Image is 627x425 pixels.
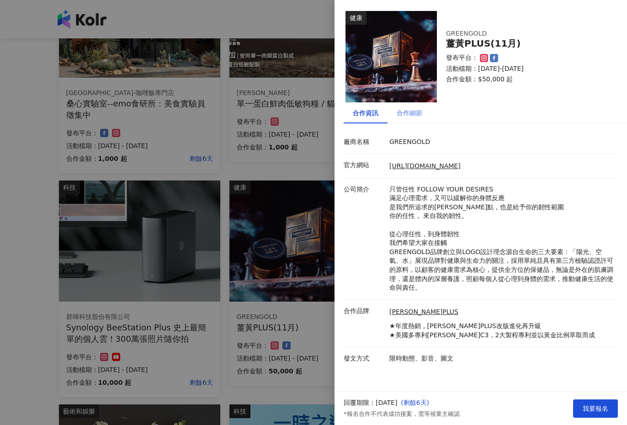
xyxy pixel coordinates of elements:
[446,64,607,74] p: 活動檔期：[DATE]-[DATE]
[344,138,385,147] p: 廠商名稱
[446,38,607,49] div: 薑黃PLUS(11月)
[573,399,618,418] button: 我要報名
[344,307,385,316] p: 合作品牌
[389,308,595,317] a: [PERSON_NAME]PLUS
[389,354,613,363] p: 限時動態、影音、圖文
[389,162,461,170] a: [URL][DOMAIN_NAME]
[389,322,595,340] p: ★年度熱銷，[PERSON_NAME]PLUS改版進化再升級 ★美國多專利[PERSON_NAME]C3，2大製程專利並以黃金比例萃取而成
[345,11,437,102] img: 薑黃PLUS
[344,185,385,194] p: 公司簡介
[389,138,613,147] p: GREENGOLD
[344,354,385,363] p: 發文方式
[389,185,613,292] p: 只管任性 FOLLOW YOUR DESIRES 滿足心理需求，又可以緩解你的身體反應 是我們所追求的[PERSON_NAME]點，也是給予你的韌性範圍 你的任性， 來自我的韌性。 從心理任性，...
[446,29,607,38] div: GREENGOLD
[446,75,607,84] p: 合作金額： $50,000 起
[344,161,385,170] p: 官方網站
[344,410,460,418] p: *報名合作不代表成功接案，需等候業主確認
[583,405,608,412] span: 我要報名
[353,108,378,118] div: 合作資訊
[401,398,459,408] p: ( 剩餘6天 )
[397,108,422,118] div: 合作細節
[446,53,478,63] p: 發布平台：
[344,398,397,408] p: 回覆期限：[DATE]
[345,11,367,25] div: 健康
